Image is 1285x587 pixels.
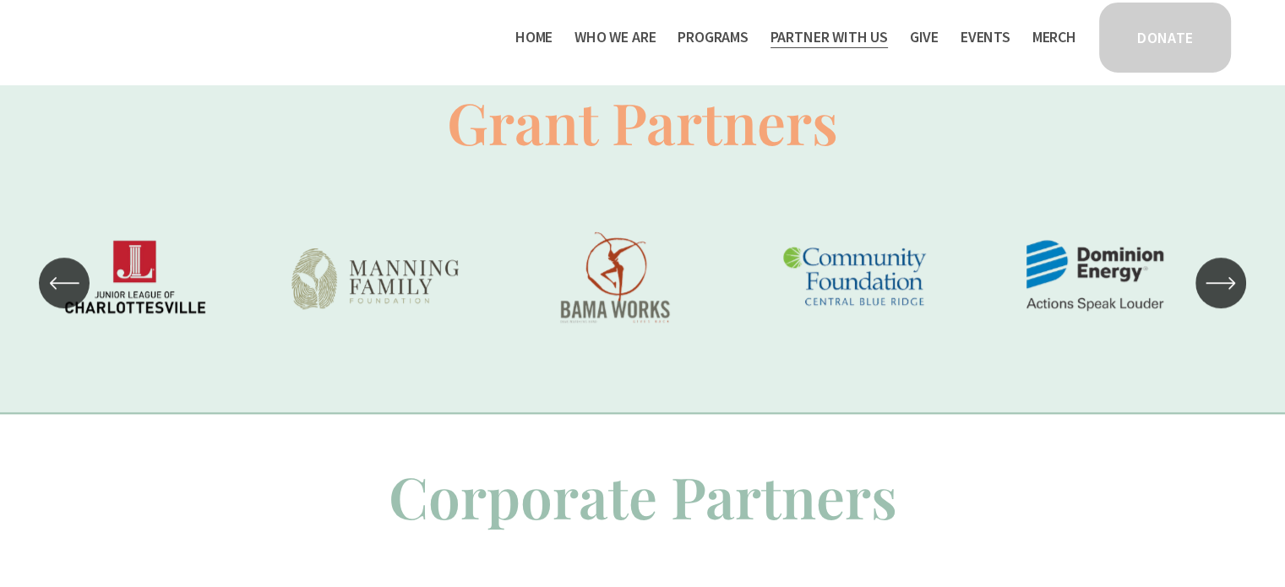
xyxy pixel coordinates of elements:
a: folder dropdown [770,24,888,51]
p: Corporate Partners [52,456,1233,536]
a: folder dropdown [678,24,749,51]
span: Who We Are [574,25,656,50]
button: Next [1195,258,1246,308]
a: Home [515,24,553,51]
p: Grant Partners [52,82,1233,162]
a: Merch [1032,24,1076,51]
span: Partner With Us [770,25,888,50]
span: Programs [678,25,749,50]
a: folder dropdown [574,24,656,51]
a: Give [910,24,939,51]
button: Previous [39,258,90,308]
a: Events [961,24,1010,51]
